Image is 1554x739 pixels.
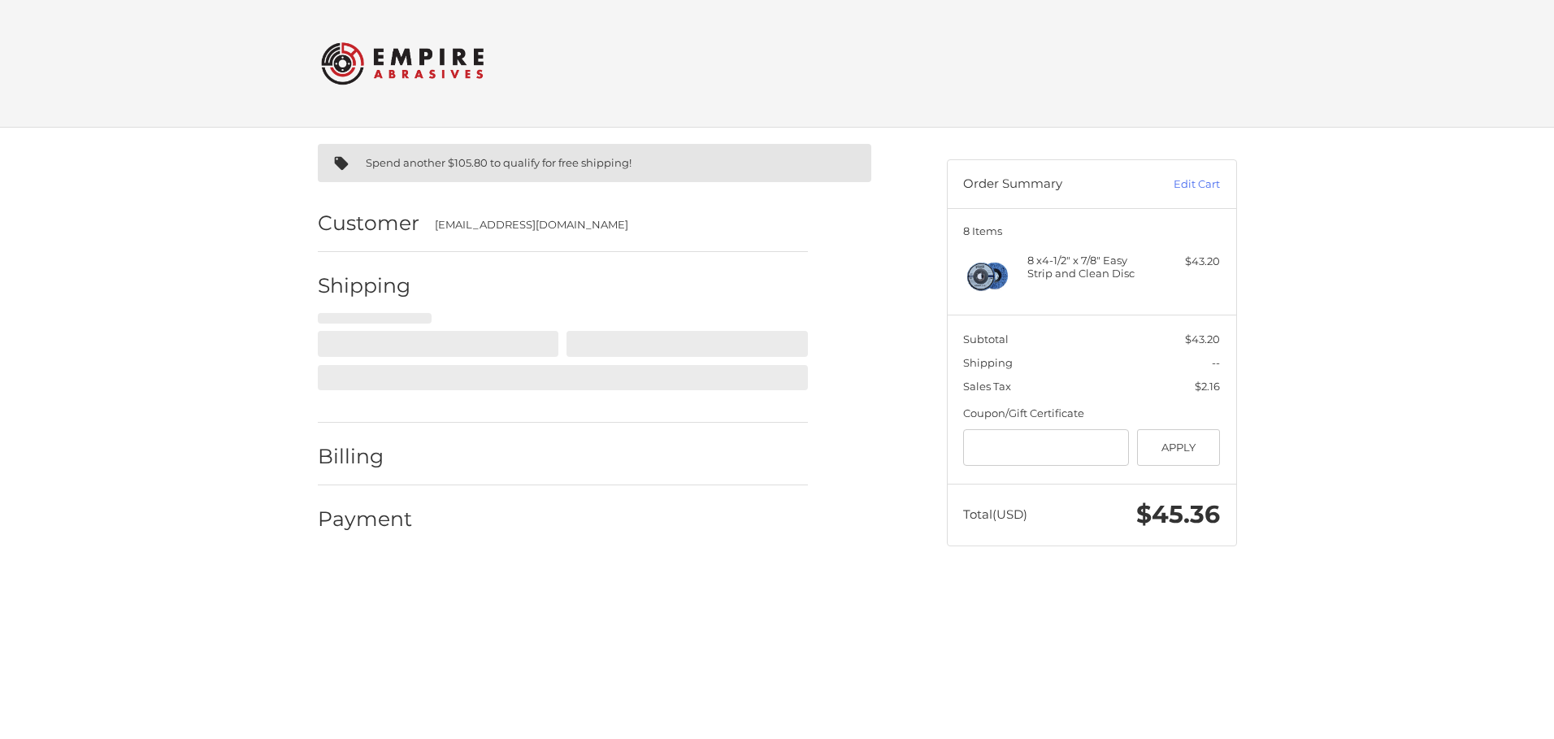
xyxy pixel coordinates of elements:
[963,176,1138,193] h3: Order Summary
[321,32,484,95] img: Empire Abrasives
[318,444,413,469] h2: Billing
[1027,254,1152,280] h4: 8 x 4-1/2" x 7/8" Easy Strip and Clean Disc
[963,406,1220,422] div: Coupon/Gift Certificate
[963,333,1009,346] span: Subtotal
[963,356,1013,369] span: Shipping
[435,217,792,233] div: [EMAIL_ADDRESS][DOMAIN_NAME]
[963,380,1011,393] span: Sales Tax
[1185,333,1220,346] span: $43.20
[366,156,632,169] span: Spend another $105.80 to qualify for free shipping!
[318,506,413,532] h2: Payment
[318,211,419,236] h2: Customer
[1138,176,1220,193] a: Edit Cart
[963,429,1129,466] input: Gift Certificate or Coupon Code
[1212,356,1220,369] span: --
[318,273,413,298] h2: Shipping
[963,506,1027,522] span: Total (USD)
[963,224,1220,237] h3: 8 Items
[1156,254,1220,270] div: $43.20
[1195,380,1220,393] span: $2.16
[1137,429,1221,466] button: Apply
[1136,499,1220,529] span: $45.36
